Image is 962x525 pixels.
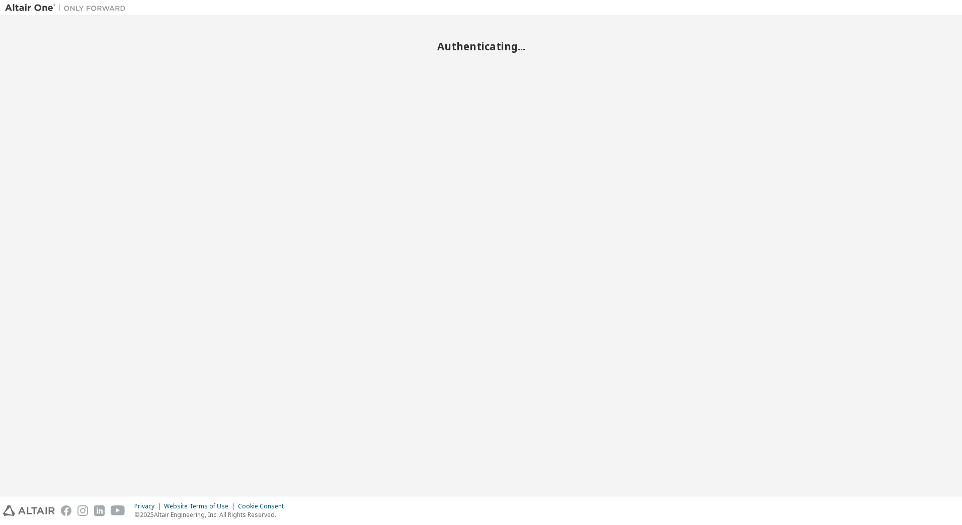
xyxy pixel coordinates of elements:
div: Cookie Consent [238,502,290,510]
p: © 2025 Altair Engineering, Inc. All Rights Reserved. [134,510,290,519]
div: Privacy [134,502,164,510]
img: linkedin.svg [94,505,105,516]
img: instagram.svg [77,505,88,516]
div: Website Terms of Use [164,502,238,510]
img: youtube.svg [111,505,125,516]
img: facebook.svg [61,505,71,516]
img: Altair One [5,3,131,13]
img: altair_logo.svg [3,505,55,516]
h2: Authenticating... [5,40,957,53]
